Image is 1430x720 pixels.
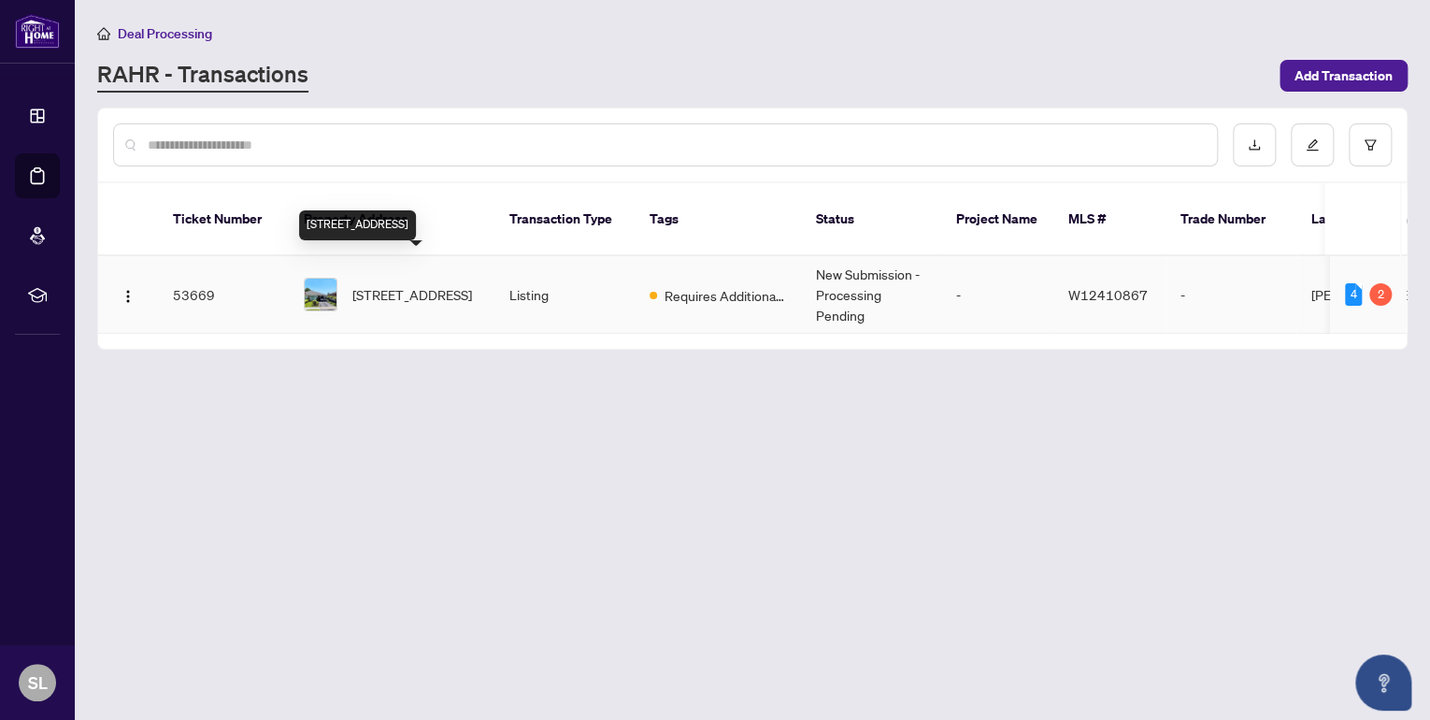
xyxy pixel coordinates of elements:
[299,210,416,240] div: [STREET_ADDRESS]
[494,256,635,334] td: Listing
[305,279,336,310] img: thumbnail-img
[1369,283,1392,306] div: 2
[1053,183,1165,256] th: MLS #
[1068,286,1148,303] span: W12410867
[113,280,143,310] button: Logo
[1364,138,1377,151] span: filter
[158,183,289,256] th: Ticket Number
[121,289,136,304] img: Logo
[158,256,289,334] td: 53669
[28,670,48,696] span: SL
[97,59,308,93] a: RAHR - Transactions
[1165,256,1296,334] td: -
[1306,138,1319,151] span: edit
[15,14,60,49] img: logo
[635,183,801,256] th: Tags
[665,285,786,306] span: Requires Additional Docs
[801,183,941,256] th: Status
[1280,60,1408,92] button: Add Transaction
[1345,283,1362,306] div: 4
[1233,123,1276,166] button: download
[801,256,941,334] td: New Submission - Processing Pending
[352,284,472,305] span: [STREET_ADDRESS]
[118,25,212,42] span: Deal Processing
[941,183,1053,256] th: Project Name
[1294,61,1393,91] span: Add Transaction
[1355,655,1411,711] button: Open asap
[494,183,635,256] th: Transaction Type
[97,27,110,40] span: home
[941,256,1053,334] td: -
[1165,183,1296,256] th: Trade Number
[1248,138,1261,151] span: download
[1291,123,1334,166] button: edit
[1349,123,1392,166] button: filter
[289,183,494,256] th: Property Address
